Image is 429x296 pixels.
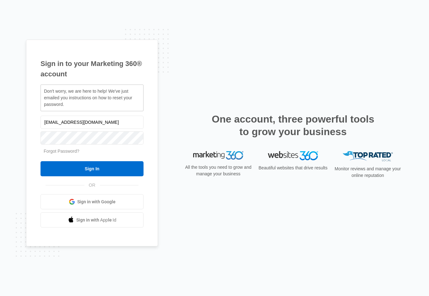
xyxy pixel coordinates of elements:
[183,164,253,177] p: All the tools you need to grow and manage your business
[41,116,144,129] input: Email
[84,182,100,189] span: OR
[258,165,328,171] p: Beautiful websites that drive results
[76,217,117,223] span: Sign in with Apple Id
[44,149,79,154] a: Forgot Password?
[268,151,318,160] img: Websites 360
[333,166,403,179] p: Monitor reviews and manage your online reputation
[44,89,132,107] span: Don't worry, we are here to help! We've just emailed you instructions on how to reset your password.
[41,212,144,227] a: Sign in with Apple Id
[77,199,116,205] span: Sign in with Google
[41,58,144,79] h1: Sign in to your Marketing 360® account
[193,151,243,160] img: Marketing 360
[210,113,376,138] h2: One account, three powerful tools to grow your business
[41,194,144,209] a: Sign in with Google
[343,151,393,162] img: Top Rated Local
[41,161,144,176] input: Sign In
